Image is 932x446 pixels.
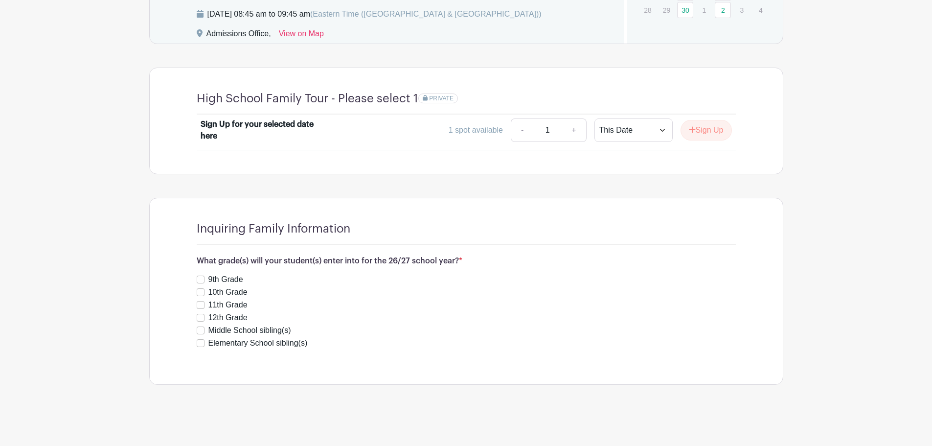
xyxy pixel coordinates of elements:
label: Middle School sibling(s) [208,325,291,336]
a: 2 [715,2,731,18]
h4: High School Family Tour - Please select 1 [197,92,418,106]
h6: What grade(s) will your student(s) enter into for the 26/27 school year? [197,257,736,266]
label: 11th Grade [208,299,248,311]
a: + [562,118,586,142]
div: [DATE] 08:45 am to 09:45 am [207,8,542,20]
p: 29 [659,2,675,18]
label: Elementary School sibling(s) [208,337,308,349]
div: Admissions Office, [206,28,271,44]
p: 4 [752,2,769,18]
label: 10th Grade [208,286,248,298]
span: PRIVATE [429,95,454,102]
span: (Eastern Time ([GEOGRAPHIC_DATA] & [GEOGRAPHIC_DATA])) [310,10,542,18]
div: Sign Up for your selected date here [201,118,322,142]
h4: Inquiring Family Information [197,222,350,236]
p: 28 [639,2,656,18]
button: Sign Up [681,120,732,141]
div: 1 spot available [449,124,503,136]
p: 3 [734,2,750,18]
a: - [511,118,533,142]
a: 30 [677,2,693,18]
p: 1 [696,2,712,18]
label: 12th Grade [208,312,248,324]
label: 9th Grade [208,274,243,285]
a: View on Map [279,28,324,44]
